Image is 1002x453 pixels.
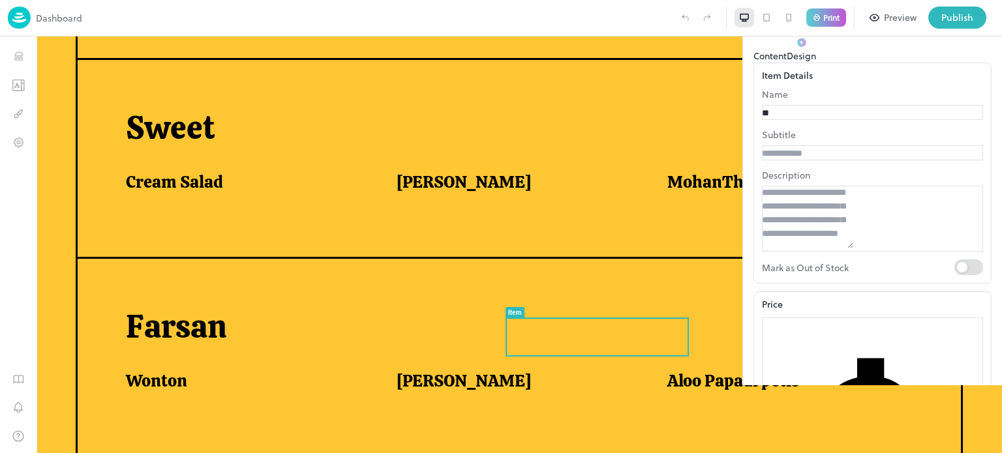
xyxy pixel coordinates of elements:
[631,334,763,355] span: Aloo Papadi petis
[36,11,82,25] p: Dashboard
[696,7,718,29] label: Redo (Ctrl + Y)
[826,258,843,275] button: Layout
[884,10,917,25] div: Preview
[762,128,983,141] p: Subtitle
[8,7,31,29] img: logo-86c26b7e.jpg
[360,334,494,355] span: [PERSON_NAME]
[941,10,973,25] div: Publish
[89,270,886,310] p: Farsan
[631,135,721,156] span: MohanThal
[823,14,840,22] p: Print
[860,258,877,275] button: Duplicate
[762,68,983,82] div: Item Details
[862,7,924,29] button: Preview
[787,35,816,63] button: Design
[928,7,986,29] button: Publish
[674,7,696,29] label: Undo (Ctrl + Z)
[843,258,860,275] button: Design
[762,297,783,311] p: Price
[762,259,954,275] p: Mark as Out of Stock
[360,135,494,156] span: [PERSON_NAME]
[762,168,983,182] p: Description
[877,258,894,275] button: Delete
[89,72,886,111] p: Sweet
[809,258,826,275] button: Edit
[89,135,187,156] span: Cream Salad
[89,334,151,355] span: Wonton
[472,272,485,280] div: Item
[762,87,983,101] p: Name
[753,49,787,63] button: Content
